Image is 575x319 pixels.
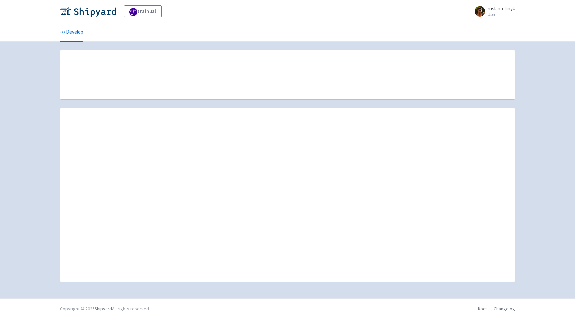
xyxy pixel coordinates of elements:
[124,5,162,17] a: trainual
[471,6,515,17] a: ruslan-oliinyk User
[95,306,112,312] a: Shipyard
[488,12,515,17] small: User
[60,305,150,312] div: Copyright © 2025 All rights reserved.
[478,306,488,312] a: Docs
[60,6,116,17] img: Shipyard logo
[494,306,515,312] a: Changelog
[60,23,83,42] a: Develop
[488,5,515,12] span: ruslan-oliinyk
